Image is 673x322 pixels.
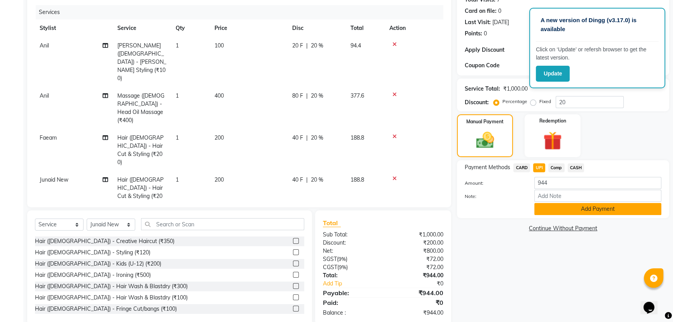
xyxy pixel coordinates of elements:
img: _cash.svg [471,130,500,150]
span: Payment Methods [465,163,510,171]
div: Apply Discount [465,46,530,54]
label: Note: [459,193,528,200]
span: 9% [339,264,346,270]
span: 400 [214,92,224,99]
div: Hair ([DEMOGRAPHIC_DATA]) - Hair Wash & Blastdry (₹300) [35,282,188,290]
div: Total: [317,271,383,280]
span: Anil [40,92,49,99]
a: Add Tip [317,280,394,288]
span: 20 F [292,42,303,50]
div: Hair ([DEMOGRAPHIC_DATA]) - Kids (U-12) (₹200) [35,260,161,268]
span: Junaid New [40,176,68,183]
input: Search or Scan [141,218,304,230]
div: Hair ([DEMOGRAPHIC_DATA]) - Creative Haircut (₹350) [35,237,174,245]
div: ( ) [317,263,383,271]
div: Last Visit: [465,18,491,26]
span: CGST [323,264,337,271]
label: Manual Payment [466,118,504,125]
div: Services [36,5,449,19]
span: 20 % [311,176,323,184]
p: Click on ‘Update’ or refersh browser to get the latest version. [536,45,659,62]
th: Total [346,19,385,37]
div: Payable: [317,288,383,297]
span: 1 [176,134,179,141]
div: Paid: [317,298,383,307]
span: | [306,176,308,184]
div: Hair ([DEMOGRAPHIC_DATA]) - Fringe Cut/bangs (₹100) [35,305,177,313]
span: [PERSON_NAME] ([DEMOGRAPHIC_DATA]) - [PERSON_NAME] Styling (₹100) [117,42,166,82]
img: _gift.svg [537,129,568,152]
th: Disc [288,19,346,37]
div: ₹0 [394,280,449,288]
th: Service [113,19,171,37]
span: 200 [214,134,224,141]
div: Net: [317,247,383,255]
label: Fixed [539,98,551,105]
div: Discount: [317,239,383,247]
span: 80 F [292,92,303,100]
input: Amount [534,177,661,189]
div: ₹200.00 [383,239,449,247]
th: Price [210,19,288,37]
div: Hair ([DEMOGRAPHIC_DATA]) - Ironing (₹500) [35,271,151,279]
span: Anil [40,42,49,49]
a: Continue Without Payment [459,224,668,233]
th: Action [385,19,443,37]
div: Card on file: [465,7,497,15]
label: Percentage [502,98,527,105]
span: CARD [513,163,530,172]
iframe: chat widget [640,291,665,314]
div: ₹1,000.00 [503,85,528,93]
span: 20 % [311,134,323,142]
span: | [306,134,308,142]
span: 9% [338,256,346,262]
label: Amount: [459,180,528,187]
span: 94.4 [350,42,361,49]
div: ₹1,000.00 [383,231,449,239]
span: 20 % [311,42,323,50]
span: Comp [548,163,565,172]
span: | [306,42,308,50]
span: Faeam [40,134,57,141]
label: Redemption [539,117,566,124]
div: ₹944.00 [383,271,449,280]
input: Add Note [534,190,661,202]
div: Discount: [465,98,489,107]
p: A new version of Dingg (v3.17.0) is available [540,16,654,33]
span: 1 [176,176,179,183]
div: ₹72.00 [383,263,449,271]
div: [DATE] [492,18,509,26]
div: ₹0 [383,298,449,307]
div: Sub Total: [317,231,383,239]
span: | [306,92,308,100]
button: Add Payment [534,203,661,215]
span: 40 F [292,176,303,184]
span: 200 [214,176,224,183]
span: 188.8 [350,134,364,141]
span: 40 F [292,134,303,142]
span: CASH [568,163,584,172]
span: Massage ([DEMOGRAPHIC_DATA]) - Head Oil Massage (₹400) [117,92,164,124]
div: 0 [498,7,501,15]
div: Points: [465,30,482,38]
span: UPI [533,163,545,172]
div: Hair ([DEMOGRAPHIC_DATA]) - Styling (₹120) [35,248,150,257]
span: 188.8 [350,176,364,183]
div: ₹72.00 [383,255,449,263]
span: 377.6 [350,92,364,99]
button: Update [536,66,570,82]
div: Balance : [317,309,383,317]
div: Coupon Code [465,61,530,70]
div: ₹800.00 [383,247,449,255]
div: ₹944.00 [383,288,449,297]
span: 1 [176,92,179,99]
span: 1 [176,42,179,49]
th: Qty [171,19,210,37]
span: Total [323,219,341,227]
div: 0 [484,30,487,38]
div: Service Total: [465,85,500,93]
span: 20 % [311,92,323,100]
div: ₹944.00 [383,309,449,317]
span: 100 [214,42,224,49]
div: Hair ([DEMOGRAPHIC_DATA]) - Hair Wash & Blastdry (₹100) [35,294,188,302]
